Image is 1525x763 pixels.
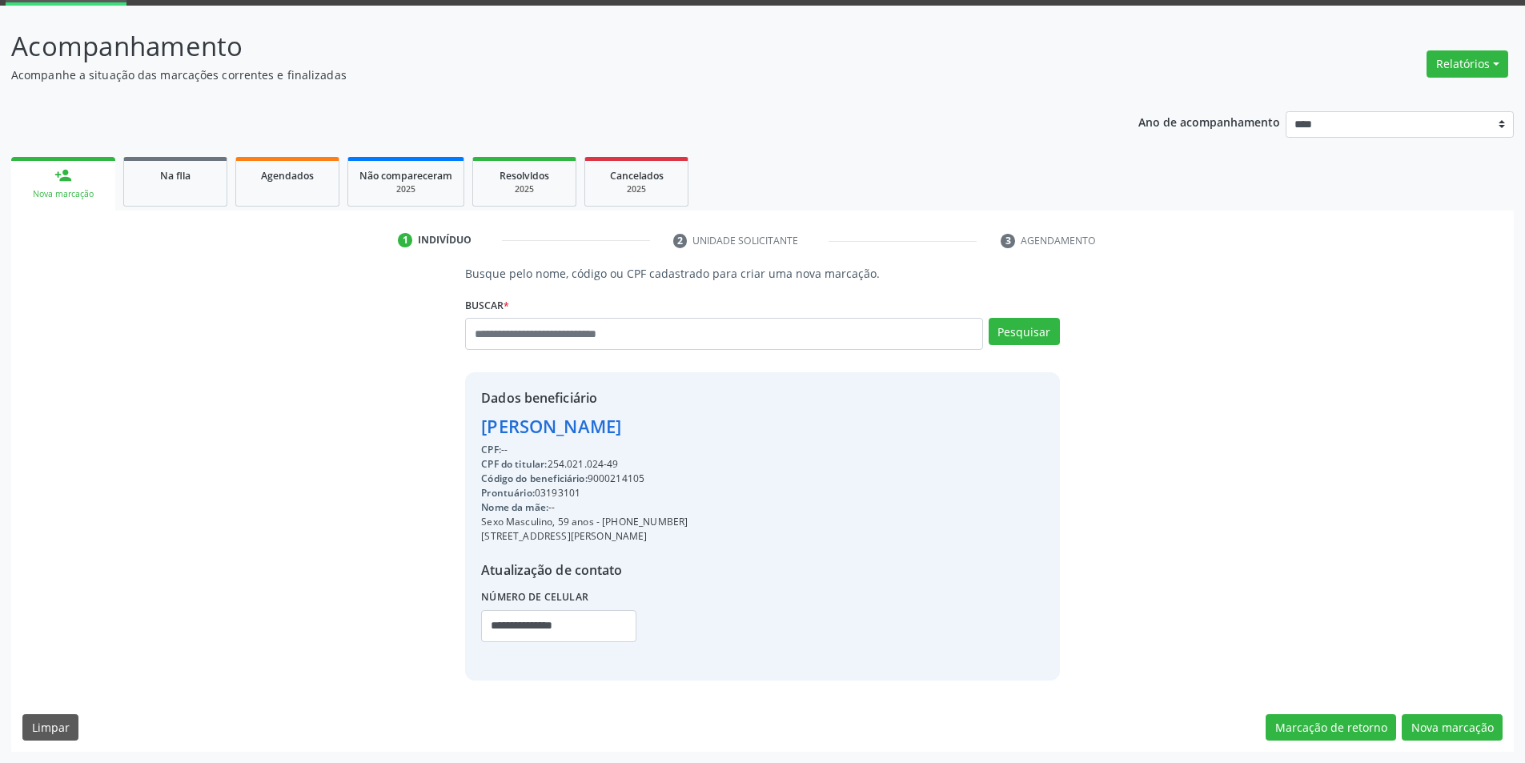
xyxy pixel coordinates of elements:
button: Nova marcação [1402,714,1503,741]
div: 03193101 [481,486,688,500]
span: Nome da mãe: [481,500,548,514]
div: 2025 [596,183,676,195]
div: Atualização de contato [481,560,688,580]
div: Sexo Masculino, 59 anos - [PHONE_NUMBER] [481,515,688,529]
span: Prontuário: [481,486,535,500]
span: Código do beneficiário: [481,472,587,485]
div: 9000214105 [481,472,688,486]
p: Acompanhamento [11,26,1063,66]
div: -- [481,443,688,457]
div: [PERSON_NAME] [481,413,688,440]
div: 2025 [359,183,452,195]
div: Nova marcação [22,188,104,200]
span: Não compareceram [359,169,452,183]
div: -- [481,500,688,515]
div: 254.021.024-49 [481,457,688,472]
div: person_add [54,167,72,184]
div: Indivíduo [418,233,472,247]
p: Busque pelo nome, código ou CPF cadastrado para criar uma nova marcação. [465,265,1059,282]
label: Número de celular [481,585,588,610]
button: Limpar [22,714,78,741]
p: Ano de acompanhamento [1138,111,1280,131]
div: 1 [398,233,412,247]
span: Na fila [160,169,191,183]
button: Relatórios [1427,50,1508,78]
button: Pesquisar [989,318,1060,345]
button: Marcação de retorno [1266,714,1396,741]
div: [STREET_ADDRESS][PERSON_NAME] [481,529,688,544]
span: Agendados [261,169,314,183]
label: Buscar [465,293,509,318]
div: 2025 [484,183,564,195]
div: Dados beneficiário [481,388,688,408]
p: Acompanhe a situação das marcações correntes e finalizadas [11,66,1063,83]
span: CPF do titular: [481,457,547,471]
span: Cancelados [610,169,664,183]
span: CPF: [481,443,501,456]
span: Resolvidos [500,169,549,183]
